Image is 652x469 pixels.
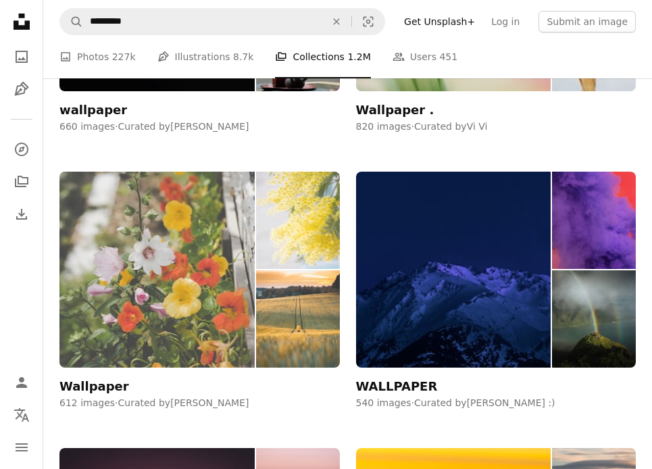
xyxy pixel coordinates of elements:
[8,434,35,461] button: Menu
[59,172,340,393] a: Wallpaper
[356,102,434,118] div: Wallpaper .
[356,172,636,393] a: WALLPAPER
[439,49,457,64] span: 451
[356,172,551,368] img: photo-1592593043711-43fcea20372e
[483,11,528,32] a: Log in
[356,120,636,134] div: 820 images · Curated by Vi Vi
[356,378,438,395] div: WALLPAPER
[356,397,636,410] div: 540 images · Curated by [PERSON_NAME] :)
[8,369,35,396] a: Log in / Sign up
[8,136,35,163] a: Explore
[157,35,254,78] a: Illustrations 8.7k
[59,102,127,118] div: wallpaper
[59,378,129,395] div: Wallpaper
[396,11,483,32] a: Get Unsplash+
[393,35,457,78] a: Users 451
[233,49,253,64] span: 8.7k
[552,172,636,269] img: photo-1508898578281-774ac4893c0c
[322,9,351,34] button: Clear
[59,397,340,410] div: 612 images · Curated by [PERSON_NAME]
[8,168,35,195] a: Collections
[59,8,385,35] form: Find visuals sitewide
[8,8,35,38] a: Home — Unsplash
[256,172,340,269] img: photo-1521287329847-ec334c5517fe
[8,76,35,103] a: Illustrations
[538,11,636,32] button: Submit an image
[59,35,136,78] a: Photos 227k
[112,49,136,64] span: 227k
[256,270,340,368] img: photo-1528280469494-bc0421abebab
[352,9,384,34] button: Visual search
[8,201,35,228] a: Download History
[8,401,35,428] button: Language
[60,9,83,34] button: Search Unsplash
[552,270,636,368] img: photo-1643483698945-a5b5f5209fc4
[59,120,340,134] div: 660 images · Curated by [PERSON_NAME]
[59,172,255,368] img: photo-1536235918060-dd0b5d3d0dda
[8,43,35,70] a: Photos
